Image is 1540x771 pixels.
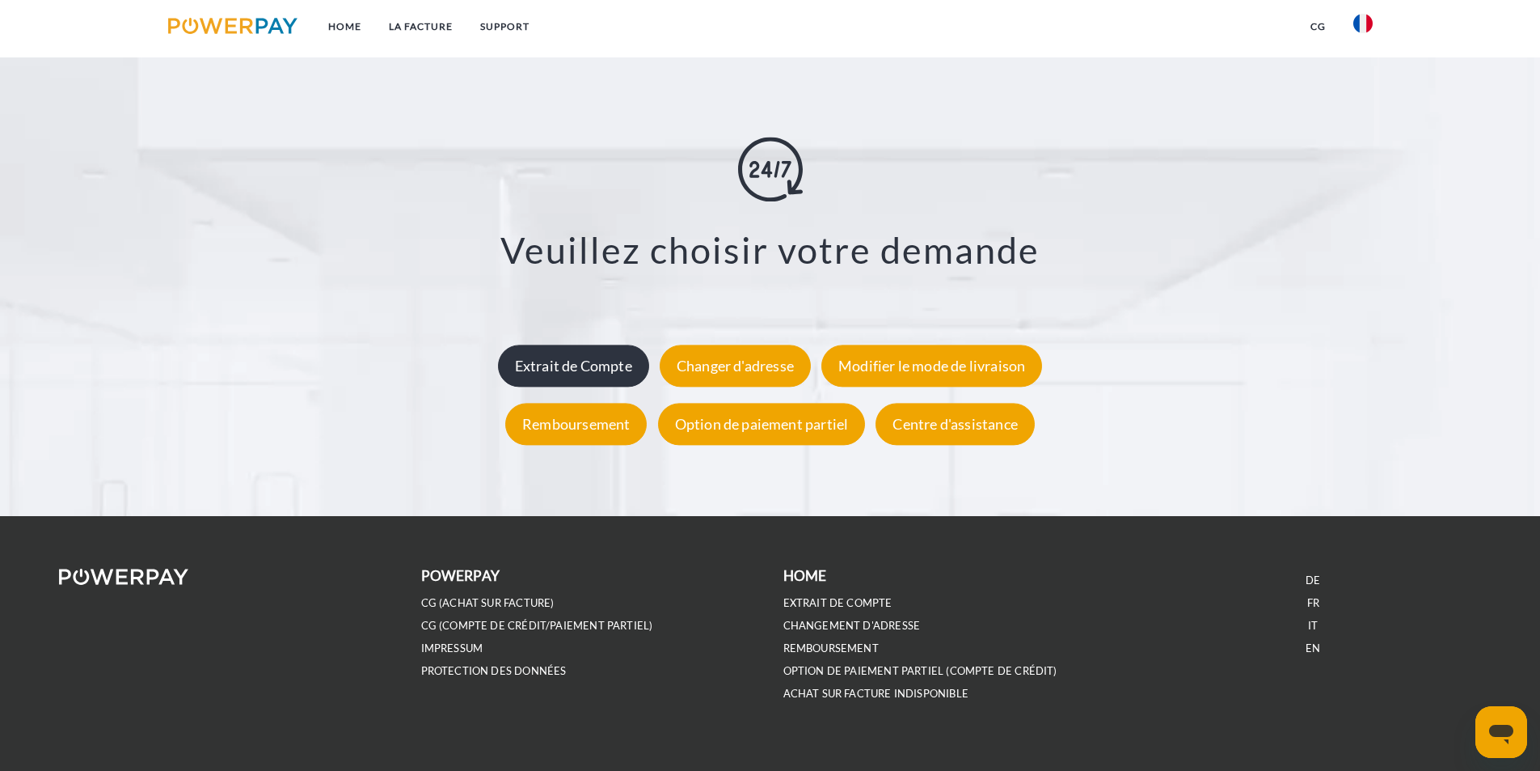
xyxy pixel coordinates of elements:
a: LA FACTURE [375,12,466,41]
a: Option de paiement partiel [654,416,870,434]
img: fr [1353,14,1373,33]
a: Changer d'adresse [656,358,815,375]
div: Remboursement [505,404,647,446]
a: FR [1307,596,1319,610]
a: Remboursement [501,416,651,434]
a: Support [466,12,543,41]
div: Modifier le mode de livraison [821,345,1042,388]
img: online-shopping.svg [738,137,803,201]
a: Centre d'assistance [871,416,1038,434]
h3: Veuillez choisir votre demande [97,227,1443,273]
iframe: Bouton de lancement de la fenêtre de messagerie [1475,706,1527,758]
b: POWERPAY [421,567,500,584]
a: Modifier le mode de livraison [817,358,1046,375]
a: CG (achat sur facture) [421,596,555,610]
a: IMPRESSUM [421,642,483,655]
div: Changer d'adresse [660,345,811,388]
a: PROTECTION DES DONNÉES [421,664,567,678]
div: Option de paiement partiel [658,404,866,446]
a: OPTION DE PAIEMENT PARTIEL (Compte de crédit) [783,664,1057,678]
img: logo-powerpay.svg [168,18,298,34]
a: Extrait de Compte [494,358,653,375]
a: CG (Compte de crédit/paiement partiel) [421,619,653,633]
b: Home [783,567,827,584]
div: Extrait de Compte [498,345,649,388]
a: EXTRAIT DE COMPTE [783,596,892,610]
a: REMBOURSEMENT [783,642,879,655]
a: Changement d'adresse [783,619,921,633]
a: IT [1308,619,1318,633]
a: ACHAT SUR FACTURE INDISPONIBLE [783,687,968,701]
img: logo-powerpay-white.svg [59,569,189,585]
a: Home [314,12,375,41]
div: Centre d'assistance [875,404,1034,446]
a: EN [1306,642,1320,655]
a: DE [1306,574,1320,587]
a: CG [1297,12,1340,41]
